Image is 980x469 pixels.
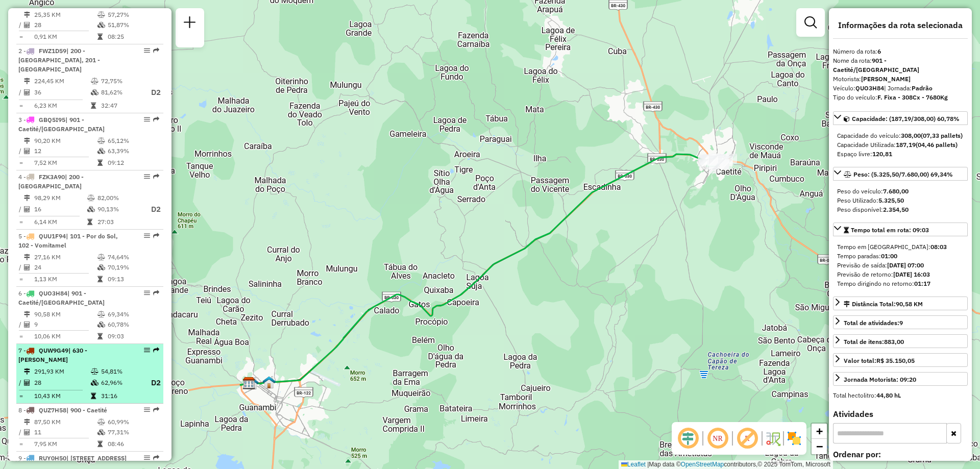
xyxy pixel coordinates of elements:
div: Tempo paradas: [837,252,964,261]
i: Total de Atividades [24,429,30,435]
td: 224,45 KM [34,76,90,86]
strong: 44,80 hL [876,391,901,399]
td: 60,99% [107,417,159,427]
div: Valor total: [844,356,915,365]
span: | 200 - [GEOGRAPHIC_DATA] [18,173,84,190]
td: 74,64% [107,252,159,262]
div: Número da rota: [833,47,968,56]
a: Total de atividades:9 [833,315,968,329]
span: + [816,425,823,437]
a: Exibir filtros [800,12,821,33]
span: | [STREET_ADDRESS] [66,454,127,462]
td: 65,12% [107,136,159,146]
td: 90,58 KM [34,309,97,319]
td: 0,91 KM [34,32,97,42]
em: Opções [144,116,150,122]
div: Nome da rota: [833,56,968,75]
td: 25,35 KM [34,10,97,20]
a: Valor total:R$ 35.150,05 [833,353,968,367]
span: 90,58 KM [896,300,923,308]
td: 7,52 KM [34,158,97,168]
i: % de utilização da cubagem [87,206,95,212]
img: 400 UDC Full Guanambi [262,376,276,389]
span: Total de atividades: [844,319,903,327]
i: Distância Total [24,195,30,201]
span: QUO3H84 [39,289,67,297]
strong: (07,33 pallets) [921,132,963,139]
span: QUW9G49 [39,347,68,354]
td: 12 [34,146,97,156]
div: Peso: (5.325,50/7.680,00) 69,34% [833,183,968,218]
div: Previsão de saída: [837,261,964,270]
i: Distância Total [24,138,30,144]
td: 08:25 [107,32,159,42]
em: Opções [144,47,150,54]
span: 8 - [18,406,107,414]
td: 81,62% [101,86,141,99]
span: − [816,440,823,453]
span: Exibir rótulo [735,426,759,451]
td: / [18,262,23,273]
em: Rota exportada [153,290,159,296]
em: Opções [144,233,150,239]
td: 98,29 KM [34,193,87,203]
i: % de utilização do peso [97,254,105,260]
i: Distância Total [24,12,30,18]
span: | 101 - Por do Sol, 102 - Vomitamel [18,232,118,249]
img: CDD Guanambi [242,377,256,390]
i: Total de Atividades [24,148,30,154]
td: 90,13% [97,203,140,216]
span: Ocultar NR [705,426,730,451]
i: Tempo total em rota [97,333,103,339]
td: 70,19% [107,262,159,273]
a: Zoom in [812,424,827,439]
em: Opções [144,290,150,296]
td: 7,95 KM [34,439,97,449]
i: Tempo total em rota [97,160,103,166]
i: Tempo total em rota [91,393,96,399]
td: 28 [34,377,90,389]
div: Motorista: [833,75,968,84]
span: QUZ7H58 [39,406,66,414]
td: 72,75% [101,76,141,86]
div: Map data © contributors,© 2025 TomTom, Microsoft [619,460,833,469]
span: QUU1F94 [39,232,66,240]
i: Distância Total [24,78,30,84]
td: 16 [34,203,87,216]
span: | 900 - Caetité [66,406,107,414]
span: 9 - [18,454,127,462]
strong: 308,00 [901,132,921,139]
td: 51,87% [107,20,159,30]
span: Peso: (5.325,50/7.680,00) 69,34% [853,170,953,178]
div: Jornada Motorista: 09:20 [844,375,916,384]
td: 1,13 KM [34,274,97,284]
td: 27:03 [97,217,140,227]
i: % de utilização da cubagem [97,264,105,270]
a: Capacidade: (187,19/308,00) 60,78% [833,111,968,125]
p: D2 [142,87,161,98]
span: 3 - [18,116,105,133]
span: | Jornada: [884,84,933,92]
strong: [DATE] 07:00 [887,261,924,269]
div: Veículo: [833,84,968,93]
i: Total de Atividades [24,264,30,270]
i: % de utilização do peso [97,311,105,317]
i: % de utilização do peso [91,368,99,375]
span: | 200 - [GEOGRAPHIC_DATA], 201 - [GEOGRAPHIC_DATA] [18,47,100,73]
a: Total de itens:883,00 [833,334,968,348]
div: Total de itens: [844,337,904,347]
strong: 883,00 [884,338,904,345]
em: Rota exportada [153,116,159,122]
span: | [647,461,649,468]
td: 10,06 KM [34,331,97,341]
h4: Atividades [833,409,968,419]
td: 27,16 KM [34,252,97,262]
i: Tempo total em rota [97,441,103,447]
i: Total de Atividades [24,322,30,328]
h4: Informações da rota selecionada [833,20,968,30]
td: = [18,217,23,227]
strong: 01:00 [881,252,897,260]
strong: 7.680,00 [883,187,909,195]
td: = [18,158,23,168]
label: Ordenar por: [833,448,968,460]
